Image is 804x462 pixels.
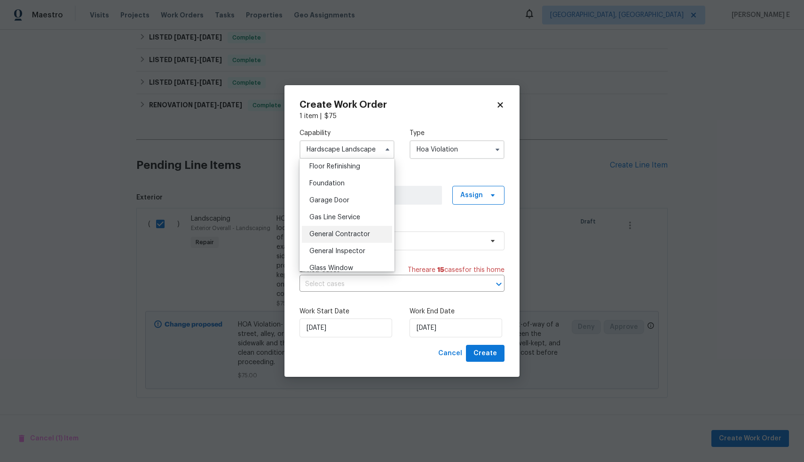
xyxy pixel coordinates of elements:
input: Select... [410,140,504,159]
span: Garage Door [309,197,349,204]
span: Assign [460,191,483,200]
input: Select... [300,140,394,159]
span: Glass Window [309,265,353,271]
input: Select cases [300,277,478,292]
label: Type [410,128,504,138]
span: Foundation [309,180,345,187]
button: Create [466,345,504,362]
input: M/D/YYYY [300,319,392,337]
span: General Contractor [309,231,370,238]
span: 15 [437,267,444,273]
button: Open [492,278,505,291]
button: Cancel [434,345,466,362]
label: Work End Date [410,307,504,316]
span: General Inspector [309,248,365,255]
label: Capability [300,128,394,138]
label: Trade Partner [300,220,504,229]
span: Floor Refinishing [309,163,360,170]
span: $ 75 [324,113,337,119]
span: There are case s for this home [408,265,504,275]
h2: Create Work Order [300,100,496,110]
span: Select trade partner [307,236,483,246]
label: Work Start Date [300,307,394,316]
div: 1 item | [300,112,504,121]
label: Work Order Manager [300,174,504,183]
button: Hide options [382,144,393,155]
input: M/D/YYYY [410,319,502,337]
span: Gas Line Service [309,214,360,221]
span: Create [473,348,497,359]
button: Show options [492,144,503,155]
span: Cancel [438,348,462,359]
